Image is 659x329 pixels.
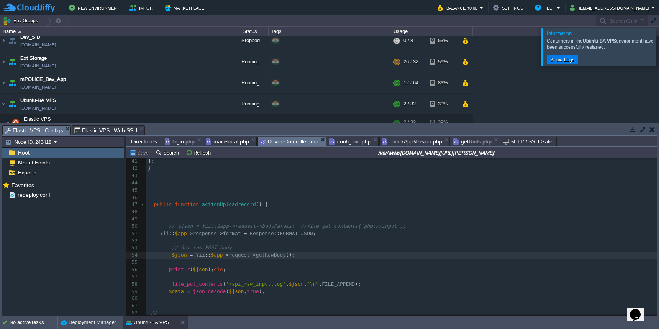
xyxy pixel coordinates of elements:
span: true [247,288,259,294]
span: // [151,310,157,316]
span: Yii [196,252,205,258]
div: 46 [126,194,139,201]
a: Ubuntu-BA VPS [20,97,56,105]
button: Refresh [186,149,213,156]
div: 83% [430,73,455,94]
span: , [319,281,322,287]
img: AMDAwAAAACH5BAEAAAAALAAAAAABAAEAAAICRAEAOw== [7,94,18,115]
span: ]; [148,158,154,164]
div: Running [230,73,269,94]
span: Root [16,149,31,156]
span: ; [313,230,316,236]
button: Search [156,149,181,156]
b: Ubuntu-BA VPS [583,38,616,44]
img: CloudJiffy [3,3,55,13]
span: Dev_SID [20,34,40,41]
img: AMDAwAAAACH5BAEAAAAALAAAAAABAAEAAAICRAEAOw== [10,115,21,130]
div: 26 / 32 [403,52,418,72]
img: AMDAwAAAACH5BAEAAAAALAAAAAABAAEAAAICRAEAOw== [0,52,7,72]
a: [DOMAIN_NAME] [20,41,56,49]
span: SFTP / SSH Gate [503,137,553,146]
span: // $json = Yii::$app->request->bodyParams; //file_get_contents('php://input'); [169,223,406,229]
div: 53 [126,244,139,252]
span: ( [190,266,193,272]
li: /var/www/sevarth.in.net/Yatharth/frontend/web/hrms_webservices/checkAppVersion.php [379,137,450,146]
span: DeviceController.php [260,137,318,146]
a: Mount Points [16,159,51,166]
span: getRawBody [256,252,286,258]
div: Containers in the environment have been successfully restarted. [547,38,654,50]
span: FORMAT_JSON [280,230,313,236]
div: 51 [126,230,139,237]
button: Import [129,3,158,12]
li: /var/www/sevarth.in.net/api/common/config/main-local.php [203,137,257,146]
div: Usage [392,27,472,36]
li: /var/www/sevarth.in.net/Yatharth/frontend/web/hrms_webservices/getUnits.php [451,137,499,146]
div: Status [231,27,268,36]
img: AMDAwAAAACH5BAEAAAAALAAAAAABAAEAAAICRAEAOw== [0,31,7,51]
a: mPOLICE_Dev_App [20,76,66,84]
div: 62 [126,309,139,317]
div: 0 / 8 [403,31,413,51]
span: file_put_contents [172,281,223,287]
a: redeploy.conf [16,191,51,198]
span: $json [229,288,244,294]
span: ); [208,266,214,272]
div: 58 [126,281,139,288]
span: () { [256,201,268,207]
div: 50 [126,223,139,230]
button: Save [130,149,151,156]
span: FILE_APPEND [322,281,355,287]
span: Elastic VPS : Configs [5,126,63,135]
span: $data [169,288,184,294]
span: Yii [160,230,169,236]
span: "\n" [307,281,319,287]
div: Running [230,52,269,72]
span: , [244,288,247,294]
span: ; [223,266,226,272]
div: 49 [126,215,139,223]
a: Favorites [10,182,35,188]
div: 53% [430,31,455,51]
div: 43 [126,172,139,179]
span: die [214,266,223,272]
span: $json [172,252,187,258]
span: ); [259,288,265,294]
span: -> [187,230,193,236]
button: Ubuntu-BA VPS [126,319,169,326]
button: Balance ₹0.00 [438,3,480,12]
span: Elastic VPS : Web SSH [74,126,138,135]
button: Deployment Manager [61,319,116,326]
div: 55 [126,259,139,266]
span: checkAppVersion.php [382,137,442,146]
div: 48 [126,208,139,215]
button: New Environment [69,3,122,12]
span: :: [169,230,175,236]
div: Name [1,27,230,36]
span: Exports [16,169,38,176]
a: [DOMAIN_NAME] [20,84,56,91]
span: format [223,230,241,236]
div: 52 [126,237,139,245]
iframe: chat widget [627,298,651,321]
span: response [193,230,217,236]
span: [DOMAIN_NAME] [20,105,56,112]
button: Help [535,3,557,12]
span: getUnits.php [453,137,492,146]
span: , [286,281,289,287]
div: 57 [126,273,139,281]
div: 39% [430,94,455,115]
a: Ext Storage [20,55,47,63]
div: 56 [126,266,139,273]
button: Show Logs [548,56,577,63]
span: ( [226,288,229,294]
div: 54 [126,252,139,259]
div: Stopped [230,31,269,51]
span: '/api_raw_input.log' [226,281,286,287]
div: 2 / 32 [403,115,416,130]
span: public [154,201,172,207]
span: = [244,230,247,236]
